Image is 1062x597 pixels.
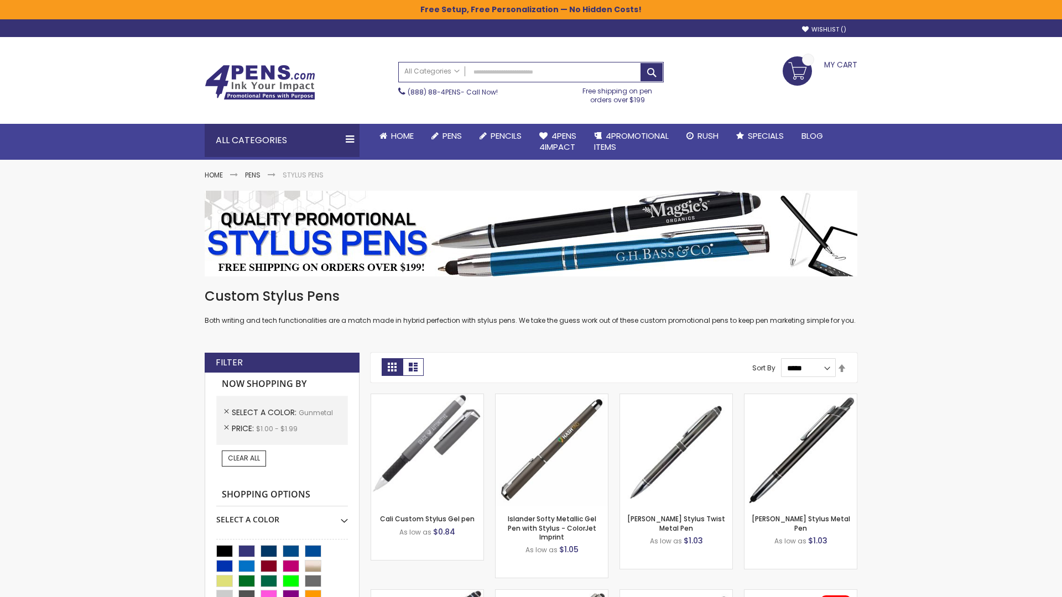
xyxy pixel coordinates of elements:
[620,394,732,506] img: Colter Stylus Twist Metal Pen-Gunmetal
[205,65,315,100] img: 4Pens Custom Pens and Promotional Products
[496,394,608,403] a: Islander Softy Metallic Gel Pen with Stylus - ColorJet Imprint-Gunmetal
[650,536,682,546] span: As low as
[404,67,460,76] span: All Categories
[391,130,414,142] span: Home
[571,82,664,104] div: Free shipping on pen orders over $199
[205,191,857,276] img: Stylus Pens
[216,506,348,525] div: Select A Color
[245,170,261,180] a: Pens
[205,170,223,180] a: Home
[530,124,585,160] a: 4Pens4impact
[442,130,462,142] span: Pens
[802,25,846,34] a: Wishlist
[752,514,850,532] a: [PERSON_NAME] Stylus Metal Pen
[496,394,608,506] img: Islander Softy Metallic Gel Pen with Stylus - ColorJet Imprint-Gunmetal
[491,130,522,142] span: Pencils
[748,130,784,142] span: Specials
[793,124,832,148] a: Blog
[684,535,703,546] span: $1.03
[585,124,678,160] a: 4PROMOTIONALITEMS
[205,287,857,326] div: Both writing and tech functionalities are a match made in hybrid perfection with stylus pens. We ...
[399,527,431,537] span: As low as
[382,358,403,376] strong: Grid
[620,394,732,403] a: Colter Stylus Twist Metal Pen-Gunmetal
[408,87,498,97] span: - Call Now!
[283,170,324,180] strong: Stylus Pens
[678,124,727,148] a: Rush
[727,124,793,148] a: Specials
[774,536,806,546] span: As low as
[216,373,348,396] strong: Now Shopping by
[299,408,333,417] span: Gunmetal
[539,130,576,153] span: 4Pens 4impact
[399,62,465,81] a: All Categories
[371,394,483,506] img: Cali Custom Stylus Gel pen-Gunmetal
[423,124,471,148] a: Pens
[228,453,260,463] span: Clear All
[808,535,827,546] span: $1.03
[205,124,360,157] div: All Categories
[222,451,266,466] a: Clear All
[745,394,857,403] a: Olson Stylus Metal Pen-Gunmetal
[525,545,558,554] span: As low as
[205,287,857,305] h1: Custom Stylus Pens
[256,424,298,433] span: $1.00 - $1.99
[371,124,423,148] a: Home
[471,124,530,148] a: Pencils
[216,357,243,369] strong: Filter
[371,394,483,403] a: Cali Custom Stylus Gel pen-Gunmetal
[433,526,455,537] span: $0.84
[380,514,475,523] a: Cali Custom Stylus Gel pen
[594,130,669,153] span: 4PROMOTIONAL ITEMS
[745,394,857,506] img: Olson Stylus Metal Pen-Gunmetal
[408,87,461,97] a: (888) 88-4PENS
[697,130,719,142] span: Rush
[801,130,823,142] span: Blog
[627,514,725,532] a: [PERSON_NAME] Stylus Twist Metal Pen
[559,544,579,555] span: $1.05
[232,423,256,434] span: Price
[752,363,775,373] label: Sort By
[508,514,596,541] a: Islander Softy Metallic Gel Pen with Stylus - ColorJet Imprint
[232,407,299,418] span: Select A Color
[216,483,348,507] strong: Shopping Options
